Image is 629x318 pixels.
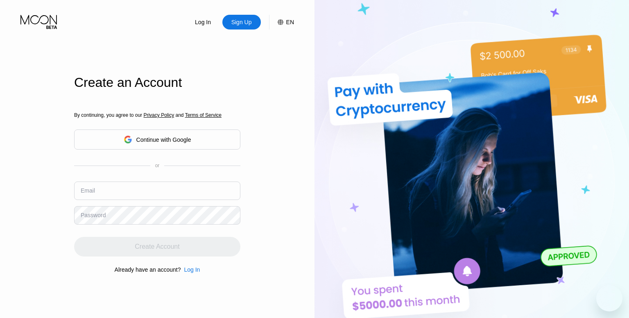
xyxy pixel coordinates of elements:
[81,187,95,194] div: Email
[74,129,240,150] div: Continue with Google
[81,212,106,218] div: Password
[74,112,240,118] div: By continuing, you agree to our
[184,15,222,30] div: Log In
[286,19,294,25] div: EN
[115,266,181,273] div: Already have an account?
[155,163,160,168] div: or
[136,136,191,143] div: Continue with Google
[184,266,200,273] div: Log In
[596,285,622,311] iframe: زر إطلاق نافذة المراسلة
[222,15,261,30] div: Sign Up
[194,18,212,26] div: Log In
[174,112,185,118] span: and
[269,15,294,30] div: EN
[181,266,200,273] div: Log In
[185,112,222,118] span: Terms of Service
[74,75,240,90] div: Create an Account
[143,112,174,118] span: Privacy Policy
[231,18,253,26] div: Sign Up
